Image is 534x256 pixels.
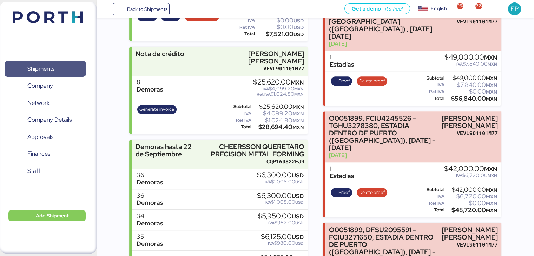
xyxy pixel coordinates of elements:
span: MXN [486,200,497,207]
a: Company [5,78,86,94]
div: $56,840.00 [446,96,497,101]
button: Menu [101,3,113,15]
span: Delete proof [359,189,385,196]
div: 36 [136,192,163,200]
span: USD [294,18,304,24]
span: Approvals [27,132,53,142]
span: IVA [456,61,463,67]
div: $49,000.00 [446,75,497,81]
div: Demoras [136,220,163,227]
div: $28,694.40 [253,124,304,130]
div: $980.00 [261,241,304,246]
span: MXN [294,86,304,92]
div: 1 [330,54,354,61]
div: $6,300.00 [257,171,304,179]
div: O0051899, FCIU4245526 - TGHU3278380, ESTADIA DENTRO DE PUERTO ([GEOGRAPHIC_DATA]), [DATE] - [DATE] [329,115,439,152]
button: Add Shipment [8,210,86,221]
div: $0.00 [446,201,497,206]
span: USD [292,171,304,179]
div: Demoras [136,199,163,207]
div: $6,720.00 [446,194,497,199]
span: Shipments [27,64,54,74]
span: IVA [265,179,271,185]
a: Finances [5,146,86,162]
div: [DATE] [329,40,439,47]
span: Company [27,81,53,91]
span: MXN [486,187,497,193]
div: Demoras [136,86,163,93]
div: 1 [330,165,354,173]
span: MXN [486,82,497,88]
span: MXN [486,96,497,102]
span: USD [295,241,304,246]
div: Subtotal [421,187,445,192]
div: 35 [136,233,163,241]
span: USD [295,220,304,226]
div: Total [228,124,251,129]
a: Staff [5,163,86,179]
div: 36 [136,171,163,179]
div: $49,000.00 [444,54,497,61]
span: USD [292,213,304,220]
div: $7,521.00 [256,32,304,37]
span: MXN [294,92,304,97]
div: $0.00 [256,25,304,30]
div: $1,024.80 [253,118,304,123]
span: USD [292,192,304,200]
div: $42,000.00 [444,165,497,173]
div: $6,300.00 [257,192,304,200]
div: IVA [421,82,444,87]
div: $7,840.00 [444,61,497,67]
div: [PERSON_NAME] [PERSON_NAME] [203,50,305,65]
span: IVA [263,86,269,92]
div: $6,720.00 [444,173,497,178]
a: Approvals [5,129,86,145]
span: USD [295,179,304,185]
div: VEVL901101M77 [203,65,305,72]
div: Demoras [136,240,163,248]
div: $25,620.00 [253,104,304,109]
div: Total [421,208,445,213]
div: $7,840.00 [446,82,497,88]
span: Delete proof [359,77,385,85]
span: MXN [488,173,497,178]
span: USD [292,233,304,241]
div: $42,000.00 [446,187,497,193]
span: MXN [484,54,497,61]
div: [PERSON_NAME] [PERSON_NAME] [442,226,498,241]
span: IVA [265,200,271,205]
div: Ret IVA [228,118,251,123]
div: $952.00 [258,220,304,225]
div: $4,099.20 [253,111,304,116]
button: Delete proof [357,188,387,197]
span: MXN [486,89,497,95]
div: Subtotal [421,76,444,81]
div: Estadías [330,61,354,68]
span: Ret IVA [257,92,271,97]
span: Network [27,98,50,108]
div: $5,950.00 [258,213,304,220]
div: VEVL901101M77 [442,241,498,248]
div: [DATE] [329,151,439,159]
div: Ret IVA [421,201,445,206]
span: MXN [486,75,497,81]
span: MXN [292,110,304,117]
span: Staff [27,166,40,176]
div: CQP160822FJ9 [203,158,305,165]
div: VEVL901101M77 [442,129,498,137]
div: IVA [228,111,251,116]
div: $0.00 [256,18,304,23]
div: English [431,5,447,12]
div: $1,008.00 [257,200,304,205]
span: IVA [268,241,274,246]
span: Back to Shipments [127,5,167,13]
span: Generate invoice [139,106,174,113]
span: MXN [291,79,304,86]
div: Ret IVA [228,25,255,30]
span: MXN [486,207,497,214]
span: Add Shipment [36,211,69,220]
div: IVA [421,194,445,199]
button: Proof [331,76,352,86]
div: Total [421,96,444,101]
span: IVA [456,173,462,178]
